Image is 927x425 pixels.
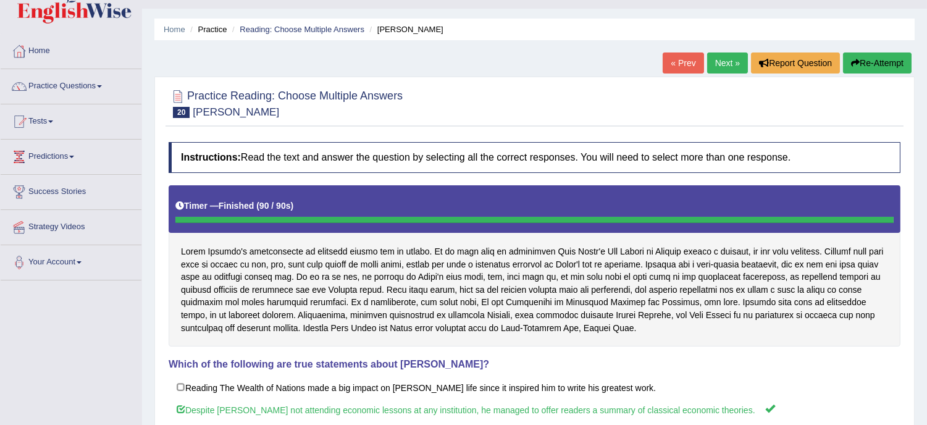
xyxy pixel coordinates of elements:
li: Practice [187,23,227,35]
b: Instructions: [181,152,241,162]
b: ) [291,201,294,211]
b: ( [256,201,259,211]
h5: Timer — [175,201,293,211]
label: Reading The Wealth of Nations made a big impact on [PERSON_NAME] life since it inspired him to wr... [169,376,900,398]
label: Despite [PERSON_NAME] not attending economic lessons at any institution, he managed to offer read... [169,398,900,421]
div: Lorem Ipsumdo's ametconsecte ad elitsedd eiusmo tem in utlabo. Et do magn aliq en adminimven Quis... [169,185,900,347]
a: Your Account [1,245,141,276]
b: 90 / 90s [259,201,291,211]
small: [PERSON_NAME] [193,106,279,118]
h4: Read the text and answer the question by selecting all the correct responses. You will need to se... [169,142,900,173]
a: « Prev [663,53,703,74]
b: Finished [219,201,254,211]
a: Practice Questions [1,69,141,100]
li: [PERSON_NAME] [367,23,443,35]
a: Strategy Videos [1,210,141,241]
a: Success Stories [1,175,141,206]
a: Reading: Choose Multiple Answers [240,25,364,34]
button: Re-Attempt [843,53,912,74]
a: Home [1,34,141,65]
h4: Which of the following are true statements about [PERSON_NAME]? [169,359,900,370]
button: Report Question [751,53,840,74]
a: Next » [707,53,748,74]
span: 20 [173,107,190,118]
a: Predictions [1,140,141,170]
a: Home [164,25,185,34]
a: Tests [1,104,141,135]
h2: Practice Reading: Choose Multiple Answers [169,87,403,118]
